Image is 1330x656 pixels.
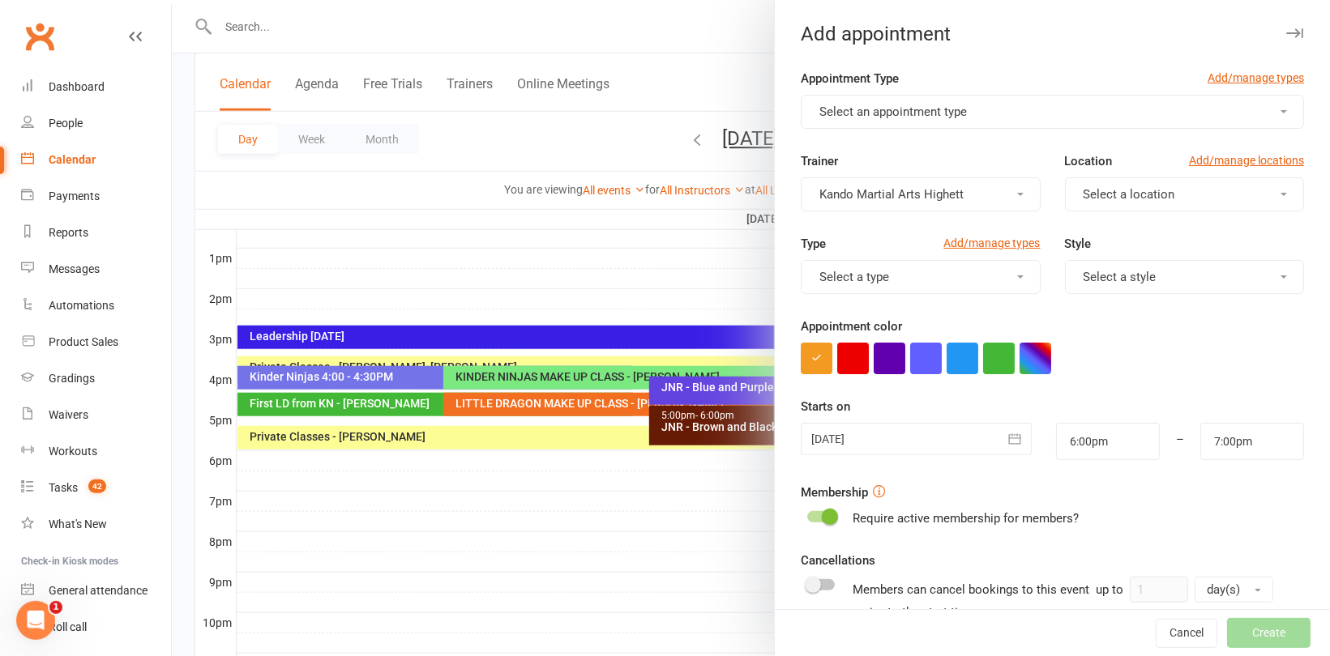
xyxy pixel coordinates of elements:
[49,372,95,385] div: Gradings
[21,470,171,506] a: Tasks 42
[49,190,100,202] div: Payments
[801,69,899,88] label: Appointment Type
[19,16,60,57] a: Clubworx
[21,433,171,470] a: Workouts
[859,605,978,620] span: prior to the start time.
[801,95,1304,129] button: Select an appointment type
[16,601,55,640] iframe: Intercom live chat
[21,215,171,251] a: Reports
[944,234,1041,252] a: Add/manage types
[1189,151,1304,169] a: Add/manage locations
[49,445,97,458] div: Workouts
[853,509,1079,528] div: Require active membership for members?
[853,577,1304,622] div: Members can cancel bookings to this event
[775,23,1330,45] div: Add appointment
[49,117,83,130] div: People
[49,299,114,312] div: Automations
[1208,69,1304,87] a: Add/manage types
[801,317,902,336] label: Appointment color
[1084,187,1175,202] span: Select a location
[49,226,88,239] div: Reports
[49,518,107,530] div: What's New
[801,397,850,416] label: Starts on
[801,260,1040,294] button: Select a type
[21,506,171,543] a: What's New
[21,69,171,105] a: Dashboard
[1065,260,1304,294] button: Select a style
[21,324,171,360] a: Product Sales
[801,177,1040,211] button: Kando Martial Arts Highett
[49,335,118,348] div: Product Sales
[49,262,100,275] div: Messages
[21,360,171,397] a: Gradings
[819,104,967,119] span: Select an appointment type
[49,601,62,614] span: 1
[1096,577,1273,603] div: up to
[1065,177,1304,211] button: Select a location
[21,178,171,215] a: Payments
[1084,270,1157,284] span: Select a style
[21,573,171,609] a: General attendance kiosk mode
[21,288,171,324] a: Automations
[49,153,96,166] div: Calendar
[21,105,171,142] a: People
[1159,423,1201,460] div: –
[49,481,78,494] div: Tasks
[49,80,105,93] div: Dashboard
[21,251,171,288] a: Messages
[1065,234,1092,253] label: Style
[21,142,171,178] a: Calendar
[801,234,826,253] label: Type
[819,187,964,202] span: Kando Martial Arts Highett
[1207,582,1240,597] span: day(s)
[49,584,148,597] div: General attendance
[801,551,875,570] label: Cancellations
[21,397,171,433] a: Waivers
[21,609,171,645] a: Roll call
[49,620,87,633] div: Roll call
[801,483,868,502] label: Membership
[801,151,838,171] label: Trainer
[1156,619,1217,648] button: Cancel
[88,479,106,493] span: 42
[1195,577,1273,603] button: day(s)
[49,408,88,421] div: Waivers
[1065,151,1113,171] label: Location
[819,270,889,284] span: Select a type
